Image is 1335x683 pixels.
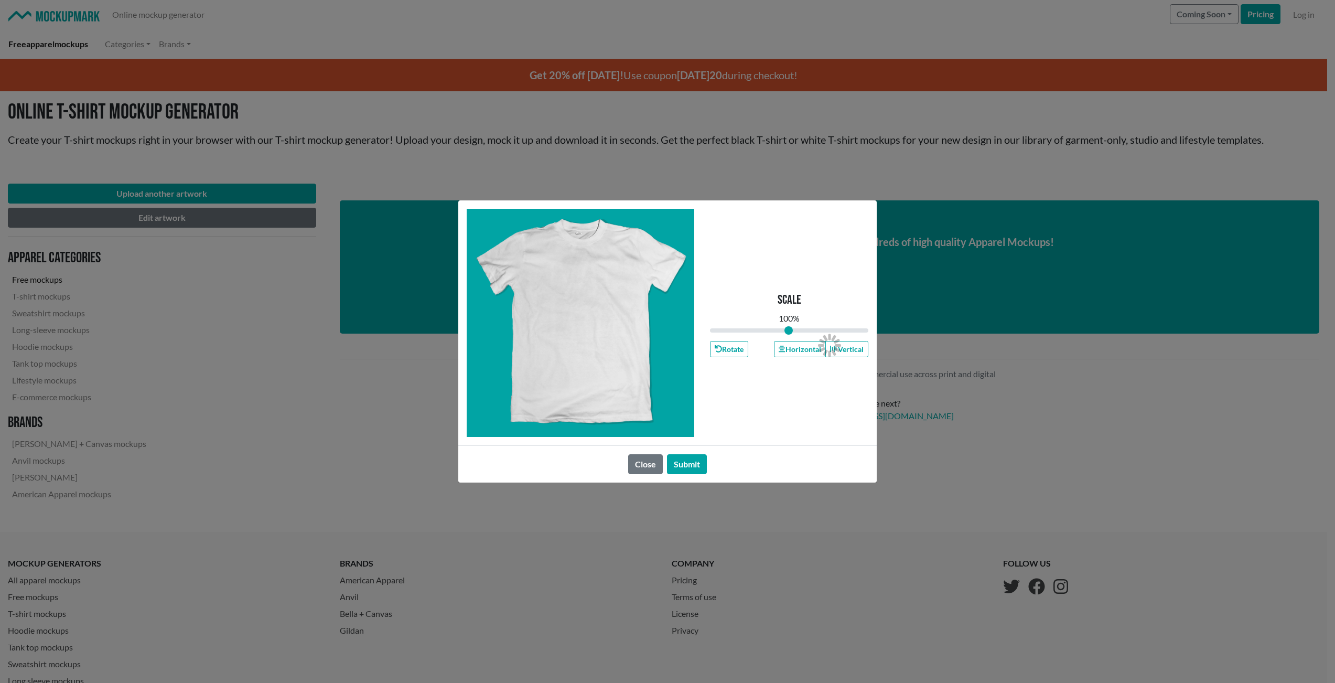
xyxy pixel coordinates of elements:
[667,454,707,474] button: Submit
[779,312,800,325] div: 100 %
[825,341,868,357] button: Vertical
[774,341,825,357] button: Horizontal
[778,293,801,308] p: Scale
[710,341,748,357] button: Rotate
[628,454,663,474] button: Close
